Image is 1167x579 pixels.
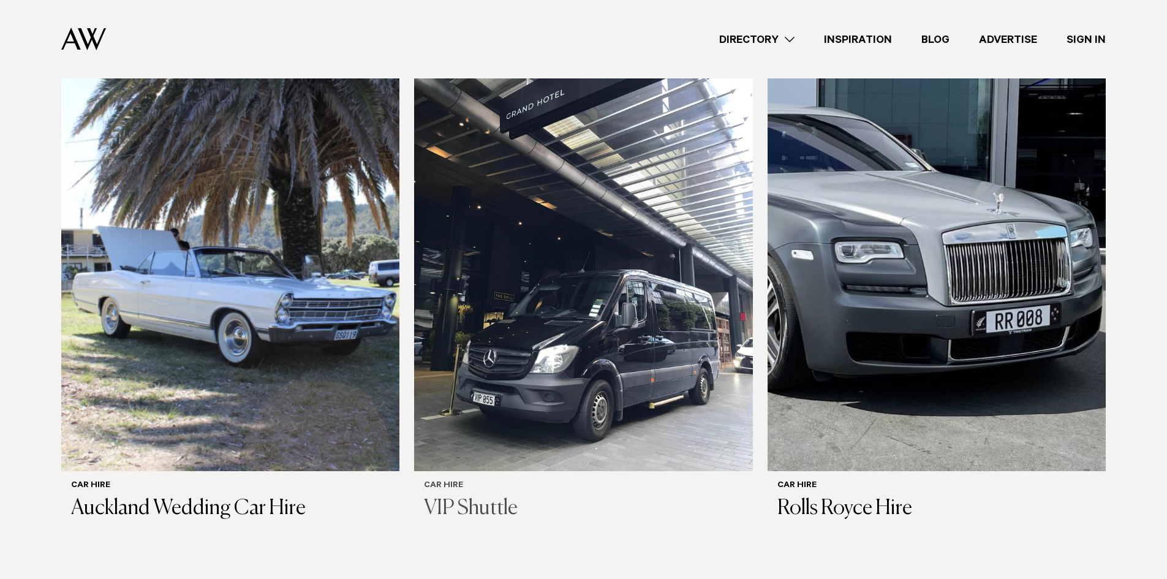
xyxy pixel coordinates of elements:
h6: Car Hire [777,481,1096,491]
h3: Rolls Royce Hire [777,496,1096,521]
h3: VIP Shuttle [424,496,742,521]
img: Auckland Weddings Car Hire | Auckland Wedding Car Hire [61,17,399,471]
h6: Car Hire [424,481,742,491]
h3: Auckland Wedding Car Hire [71,496,390,521]
img: Auckland Weddings Car Hire | VIP Shuttle [414,17,752,471]
a: Auckland Weddings Car Hire | VIP Shuttle Car Hire VIP Shuttle [414,17,752,531]
a: Inspiration [809,31,907,48]
img: Auckland Weddings Car Hire | Rolls Royce Hire [768,17,1106,471]
a: Auckland Weddings Car Hire | Rolls Royce Hire Car Hire Rolls Royce Hire [768,17,1106,531]
a: Sign In [1052,31,1120,48]
a: Directory [704,31,809,48]
h6: Car Hire [71,481,390,491]
a: Advertise [964,31,1052,48]
img: Auckland Weddings Logo [61,28,106,50]
a: Auckland Weddings Car Hire | Auckland Wedding Car Hire Car Hire Auckland Wedding Car Hire [61,17,399,531]
a: Blog [907,31,964,48]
